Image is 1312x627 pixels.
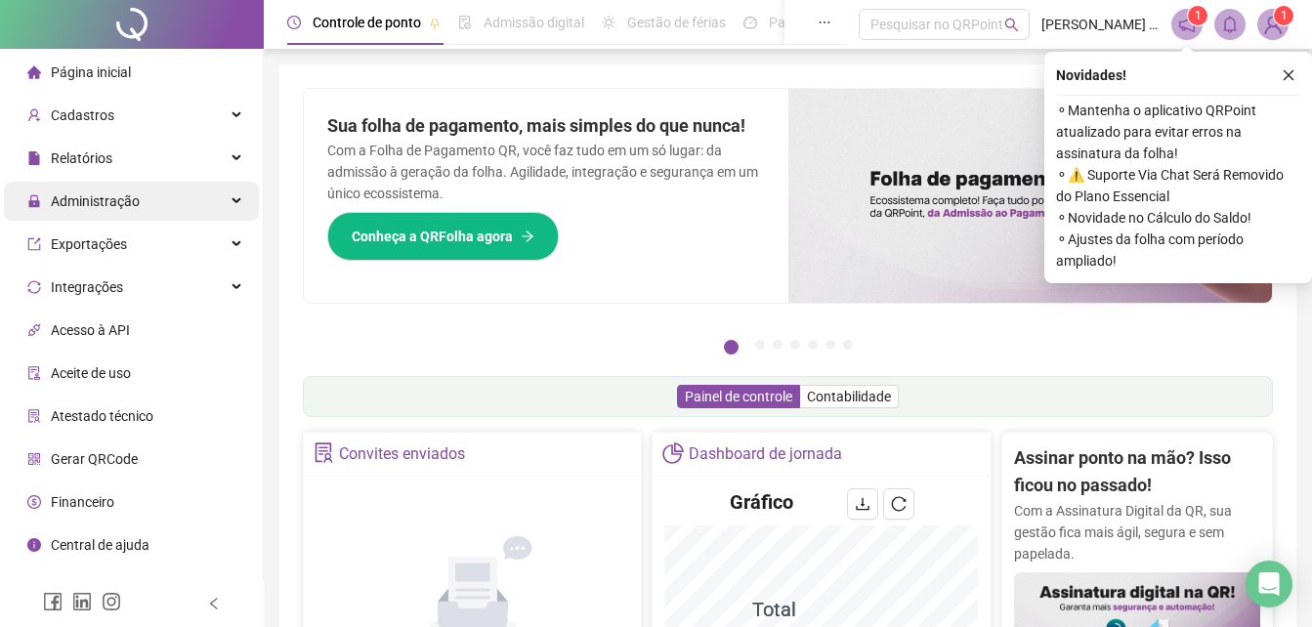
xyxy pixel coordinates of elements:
[43,592,63,611] span: facebook
[1188,6,1207,25] sup: 1
[1221,16,1239,33] span: bell
[1004,18,1019,32] span: search
[790,340,800,350] button: 4
[27,452,41,466] span: qrcode
[287,16,301,29] span: clock-circle
[51,236,127,252] span: Exportações
[1258,10,1288,39] img: 31980
[51,537,149,553] span: Central de ajuda
[755,340,765,350] button: 2
[825,340,835,350] button: 6
[808,340,818,350] button: 5
[1178,16,1196,33] span: notification
[602,16,615,29] span: sun
[730,488,793,516] h4: Gráfico
[689,438,842,471] div: Dashboard de jornada
[1246,561,1292,607] div: Open Intercom Messenger
[352,226,513,247] span: Conheça a QRFolha agora
[818,16,831,29] span: ellipsis
[27,108,41,122] span: user-add
[51,408,153,424] span: Atestado técnico
[51,107,114,123] span: Cadastros
[51,64,131,80] span: Página inicial
[27,323,41,337] span: api
[1056,229,1300,272] span: ⚬ Ajustes da folha com período ampliado!
[72,592,92,611] span: linkedin
[327,212,559,261] button: Conheça a QRFolha agora
[339,438,465,471] div: Convites enviados
[27,151,41,165] span: file
[1041,14,1160,35] span: [PERSON_NAME] [PERSON_NAME]
[1282,68,1295,82] span: close
[27,280,41,294] span: sync
[458,16,472,29] span: file-done
[27,538,41,552] span: info-circle
[773,340,783,350] button: 3
[1056,207,1300,229] span: ⚬ Novidade no Cálculo do Saldo!
[743,16,757,29] span: dashboard
[27,495,41,509] span: dollar
[855,496,870,512] span: download
[843,340,853,350] button: 7
[102,592,121,611] span: instagram
[769,15,845,30] span: Painel do DP
[1056,64,1126,86] span: Novidades !
[1014,444,1260,500] h2: Assinar ponto na mão? Isso ficou no passado!
[327,140,765,204] p: Com a Folha de Pagamento QR, você faz tudo em um só lugar: da admissão à geração da folha. Agilid...
[27,366,41,380] span: audit
[27,194,41,208] span: lock
[429,18,441,29] span: pushpin
[27,65,41,79] span: home
[27,237,41,251] span: export
[521,230,534,243] span: arrow-right
[51,451,138,467] span: Gerar QRCode
[662,442,683,463] span: pie-chart
[51,322,130,338] span: Acesso à API
[1014,500,1260,564] p: Com a Assinatura Digital da QR, sua gestão fica mais ágil, segura e sem papelada.
[207,597,221,610] span: left
[685,389,792,404] span: Painel de controle
[51,279,123,295] span: Integrações
[51,365,131,381] span: Aceite de uso
[314,442,334,463] span: solution
[27,409,41,423] span: solution
[327,112,765,140] h2: Sua folha de pagamento, mais simples do que nunca!
[1274,6,1293,25] sup: Atualize o seu contato no menu Meus Dados
[788,89,1273,303] img: banner%2F8d14a306-6205-4263-8e5b-06e9a85ad873.png
[313,15,421,30] span: Controle de ponto
[1056,100,1300,164] span: ⚬ Mantenha o aplicativo QRPoint atualizado para evitar erros na assinatura da folha!
[1281,9,1288,22] span: 1
[807,389,891,404] span: Contabilidade
[51,150,112,166] span: Relatórios
[724,340,739,355] button: 1
[627,15,726,30] span: Gestão de férias
[484,15,584,30] span: Admissão digital
[1056,164,1300,207] span: ⚬ ⚠️ Suporte Via Chat Será Removido do Plano Essencial
[891,496,907,512] span: reload
[51,193,140,209] span: Administração
[1195,9,1202,22] span: 1
[51,494,114,510] span: Financeiro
